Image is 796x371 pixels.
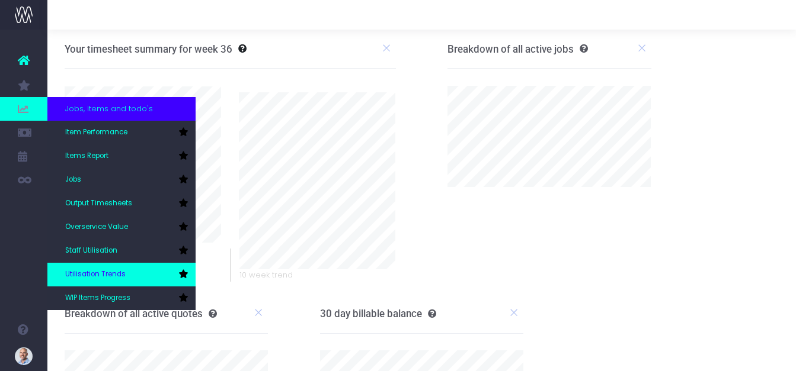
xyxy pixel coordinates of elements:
span: WIP Items Progress [65,293,130,304]
span: Utilisation Trends [65,269,126,280]
a: Items Report [47,144,196,168]
span: Overservice Value [65,222,128,233]
span: Jobs [65,175,81,185]
h3: Your timesheet summary for week 36 [65,43,232,55]
a: Utilisation Trends [47,263,196,286]
a: WIP Items Progress [47,286,196,310]
span: 0% [199,249,221,272]
a: Item Performance [47,121,196,144]
img: images/default_profile_image.png [15,347,33,365]
span: Staff Utilisation [65,246,117,256]
h3: Breakdown of all active quotes [65,308,217,320]
h3: 30 day billable balance [320,308,436,320]
span: Item Performance [65,127,127,138]
a: Staff Utilisation [47,239,196,263]
a: Jobs [47,168,196,192]
h3: Breakdown of all active jobs [447,43,588,55]
a: Output Timesheets [47,192,196,215]
span: Jobs, items and todo's [65,103,153,115]
span: 10 week trend [239,269,293,281]
a: Overservice Value [47,215,196,239]
span: Items Report [65,151,108,162]
span: Output Timesheets [65,198,132,209]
